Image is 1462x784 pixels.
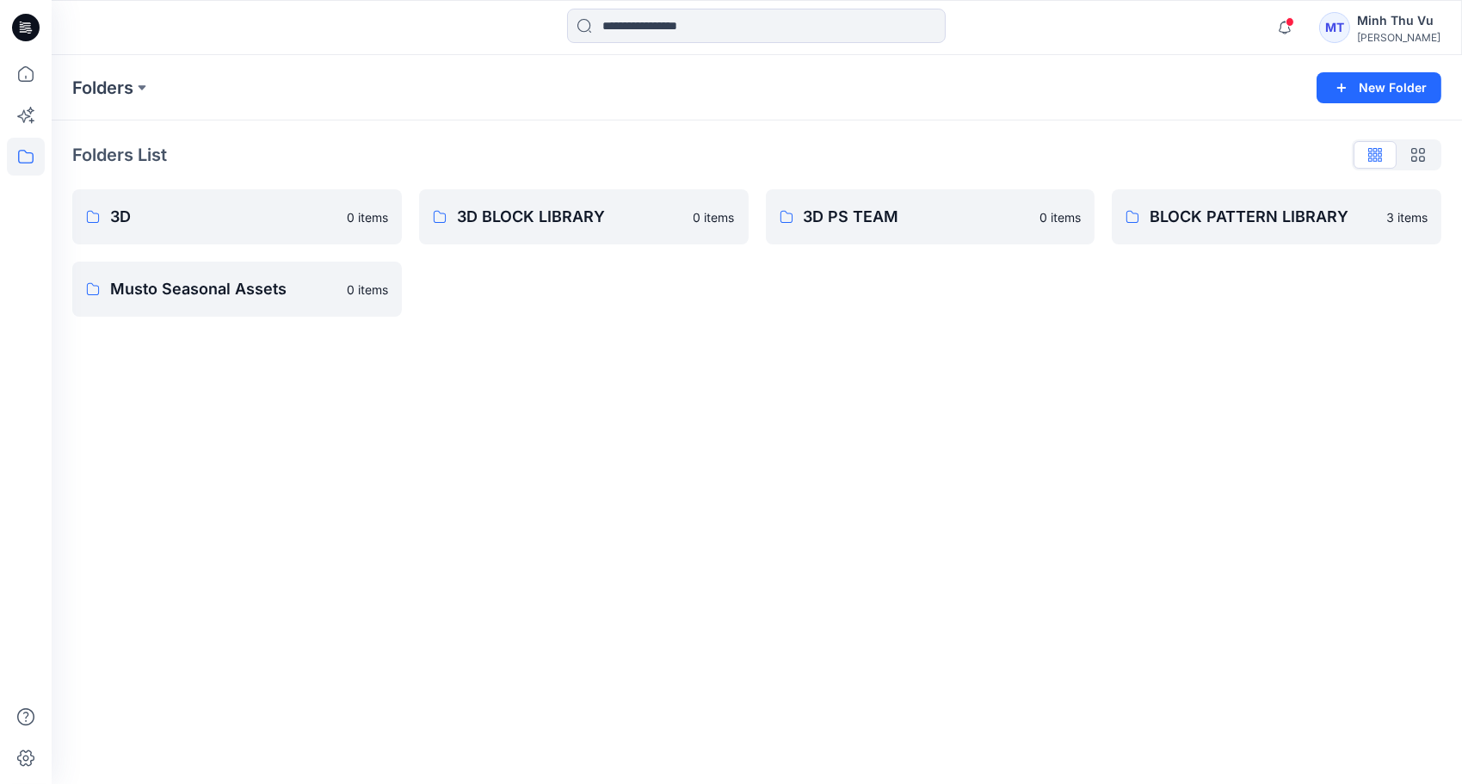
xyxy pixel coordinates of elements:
div: MT [1319,12,1350,43]
p: 0 items [347,208,388,226]
div: Minh Thu Vu [1357,10,1440,31]
a: 3D BLOCK LIBRARY0 items [419,189,749,244]
a: Musto Seasonal Assets0 items [72,262,402,317]
a: Folders [72,76,133,100]
p: Folders List [72,142,167,168]
a: BLOCK PATTERN LIBRARY3 items [1112,189,1441,244]
p: 0 items [347,281,388,299]
div: [PERSON_NAME] [1357,31,1440,44]
a: 3D0 items [72,189,402,244]
a: 3D PS TEAM0 items [766,189,1095,244]
p: 3 items [1386,208,1428,226]
p: 3D BLOCK LIBRARY [457,205,683,229]
p: Musto Seasonal Assets [110,277,336,301]
button: New Folder [1317,72,1441,103]
p: 0 items [694,208,735,226]
p: 0 items [1039,208,1081,226]
p: 3D PS TEAM [804,205,1030,229]
p: BLOCK PATTERN LIBRARY [1150,205,1376,229]
p: 3D [110,205,336,229]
